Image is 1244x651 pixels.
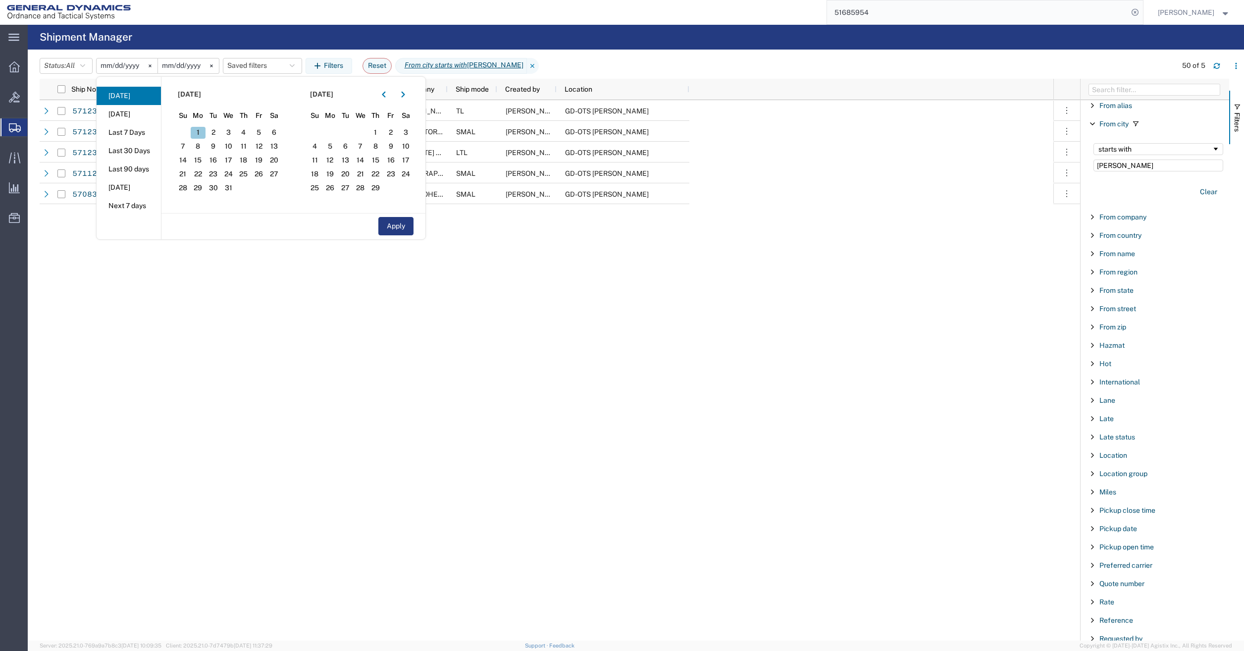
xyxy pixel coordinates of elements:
span: Copyright © [DATE]-[DATE] Agistix Inc., All Rights Reserved [1080,642,1232,650]
span: Quote number [1099,580,1144,588]
li: Next 7 days [97,197,161,215]
span: 29 [191,182,206,194]
span: Su [175,110,191,121]
span: Th [368,110,383,121]
span: We [221,110,236,121]
span: Location group [1099,470,1147,478]
span: 13 [266,141,282,153]
span: Preferred carrier [1099,561,1152,569]
span: 9 [206,141,221,153]
span: Mo [191,110,206,121]
span: Miles [1099,488,1116,496]
span: Kim Simonson [506,190,562,198]
span: From city starts with wilkes [395,58,527,74]
span: 17 [398,155,414,166]
span: Client: 2025.21.0-7d7479b [166,643,272,649]
span: [DATE] 11:37:29 [234,643,272,649]
span: 13 [338,155,353,166]
span: From state [1099,286,1134,294]
span: SMAL [456,169,475,177]
a: 57083548 [72,187,112,203]
input: Filter Columns Input [1088,84,1220,96]
span: Filters [1233,112,1241,132]
span: International [1099,378,1140,386]
button: Filters [306,58,352,74]
span: Su [308,110,323,121]
li: [DATE] [97,87,161,105]
button: [PERSON_NAME] [1157,6,1231,18]
span: GD-OTS Wilkes-Barre [565,107,649,115]
span: Th [236,110,252,121]
span: Late status [1099,433,1135,441]
span: 19 [251,155,266,166]
span: 4 [236,127,252,139]
input: Not set [158,58,219,73]
span: Sa [398,110,414,121]
span: Brandon Walls [506,128,562,136]
span: 24 [221,168,236,180]
li: [DATE] [97,178,161,197]
span: 17 [221,155,236,166]
img: logo [7,5,131,20]
span: Location [565,85,592,93]
span: From region [1099,268,1138,276]
span: Server: 2025.21.0-769a9a7b8c3 [40,643,161,649]
span: Matt Cerminaro [1158,7,1214,18]
span: Mo [322,110,338,121]
span: Mark Bradley [506,169,562,177]
span: Pickup open time [1099,543,1154,551]
input: Search for shipment number, reference number [827,0,1128,24]
span: 22 [191,168,206,180]
span: LTL [456,149,467,157]
span: 22 [368,168,383,180]
span: 12 [322,155,338,166]
span: From company [1099,213,1146,221]
span: We [353,110,368,121]
a: 57112931 [72,166,112,182]
span: 2 [383,127,399,139]
span: 1 [191,127,206,139]
span: 21 [353,168,368,180]
span: LABORATORY TESTING INC. [397,128,488,136]
span: TL [456,107,464,115]
span: 16 [206,155,221,166]
span: 31 [221,182,236,194]
span: 7 [175,141,191,153]
span: 10 [221,141,236,153]
span: 8 [191,141,206,153]
span: From street [1099,305,1136,313]
span: Fr [383,110,399,121]
span: Requested by [1099,635,1142,643]
span: SMAL [456,190,475,198]
span: 14 [353,155,368,166]
span: 10 [398,141,414,153]
a: 57123166 [72,145,112,161]
span: Brandon Walls [506,149,562,157]
span: 26 [251,168,266,180]
span: 1 [368,127,383,139]
h4: Shipment Manager [40,25,132,50]
span: SMAL [456,128,475,136]
button: Apply [378,217,414,235]
span: [DATE] [310,89,333,100]
span: 8 [368,141,383,153]
input: Filter Value [1093,160,1223,171]
span: [DATE] 10:09:35 [121,643,161,649]
a: Support [525,643,550,649]
span: Mark Bradley [506,107,562,115]
span: 21 [175,168,191,180]
li: Last 90 days [97,160,161,178]
span: 29 [368,182,383,194]
span: 20 [338,168,353,180]
span: Created by [505,85,540,93]
button: Reset [363,58,392,74]
a: 57123234 [72,124,112,140]
span: 25 [236,168,252,180]
span: 23 [206,168,221,180]
span: Fr [251,110,266,121]
span: Lane [1099,396,1115,404]
span: 28 [353,182,368,194]
span: 30 [206,182,221,194]
span: Tu [338,110,353,121]
a: Feedback [549,643,574,649]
